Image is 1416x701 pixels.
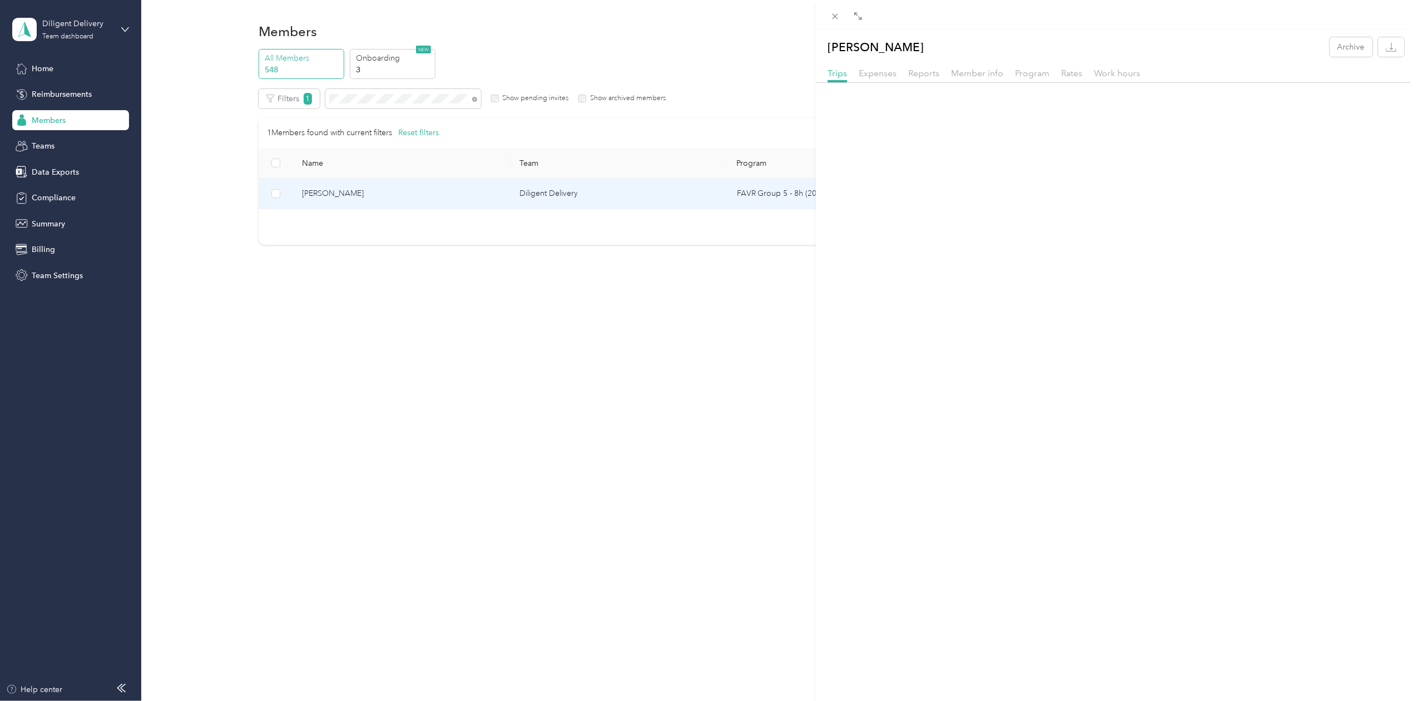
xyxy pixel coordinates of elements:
[828,37,924,57] p: [PERSON_NAME]
[951,68,1003,78] span: Member info
[1061,68,1082,78] span: Rates
[1354,639,1416,701] iframe: Everlance-gr Chat Button Frame
[1330,37,1373,57] button: Archive
[1015,68,1049,78] span: Program
[1094,68,1140,78] span: Work hours
[859,68,897,78] span: Expenses
[828,68,847,78] span: Trips
[908,68,939,78] span: Reports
